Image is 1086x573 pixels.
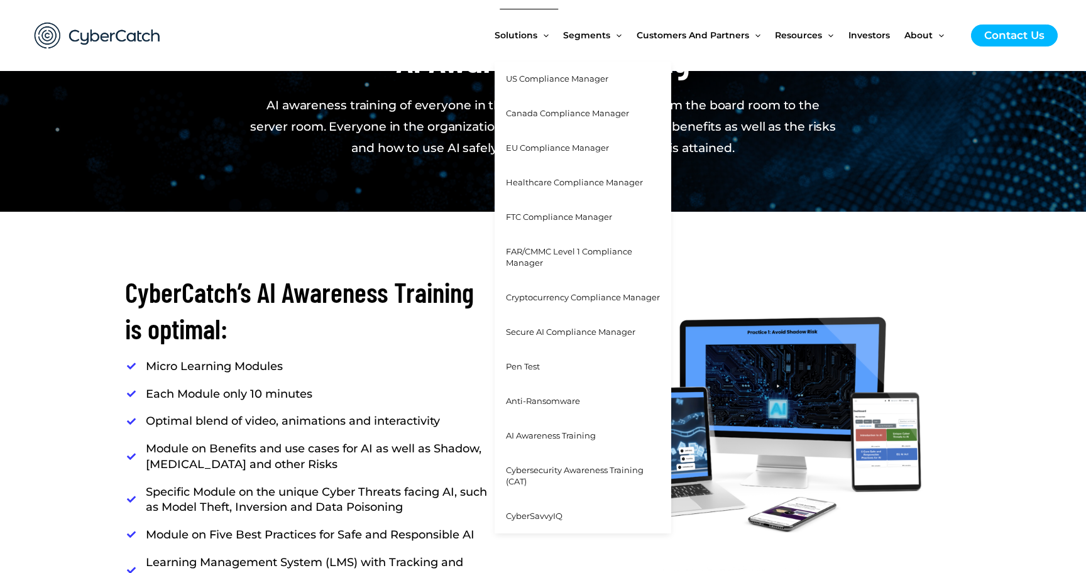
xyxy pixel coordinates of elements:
[506,74,608,84] span: US Compliance Manager
[904,9,933,62] span: About
[495,165,671,200] a: Healthcare Compliance Manager
[848,9,904,62] a: Investors
[143,484,491,516] span: Specific Module on the unique Cyber Threats facing AI, such as Model Theft, Inversion and Data Po...
[143,386,312,402] span: Each Module only 10 minutes
[749,9,760,62] span: Menu Toggle
[506,143,609,153] span: EU Compliance Manager
[506,108,629,118] span: Canada Compliance Manager
[495,315,671,349] a: Secure AI Compliance Manager
[495,131,671,165] a: EU Compliance Manager
[563,9,610,62] span: Segments
[495,9,958,62] nav: Site Navigation: New Main Menu
[506,430,596,440] span: AI Awareness Training
[22,9,173,62] img: CyberCatch
[506,465,644,487] span: Cybersecurity Awareness Training (CAT)
[506,177,643,187] span: Healthcare Compliance Manager
[971,25,1058,46] a: Contact Us
[248,95,838,160] h2: AI awareness training of everyone in the organization is a must. From the board room to the serve...
[143,413,440,429] span: Optimal blend of video, animations and interactivity
[848,9,890,62] span: Investors
[775,9,822,62] span: Resources
[495,418,671,453] a: AI Awareness Training
[637,9,749,62] span: Customers and Partners
[495,453,671,499] a: Cybersecurity Awareness Training (CAT)
[506,361,540,371] span: Pen Test
[495,499,671,533] a: CyberSavvyIQ
[933,9,944,62] span: Menu Toggle
[495,9,537,62] span: Solutions
[506,396,580,406] span: Anti-Ransomware
[495,62,671,96] a: US Compliance Manager
[506,292,660,302] span: Cryptocurrency Compliance Manager
[143,441,491,472] span: Module on Benefits and use cases for AI as well as Shadow, [MEDICAL_DATA] and other Risks
[495,384,671,418] a: Anti-Ransomware
[506,212,612,222] span: FTC Compliance Manager
[495,280,671,315] a: Cryptocurrency Compliance Manager
[143,359,283,374] span: Micro Learning Modules
[506,246,632,268] span: FAR/CMMC Level 1 Compliance Manager
[143,527,474,543] span: Module on Five Best Practices for Safe and Responsible AI
[495,349,671,384] a: Pen Test
[125,274,542,346] h2: CyberCatch’s AI Awareness Training is optimal:
[506,511,562,521] span: CyberSavvyIQ
[506,327,635,337] span: Secure AI Compliance Manager
[610,9,622,62] span: Menu Toggle
[537,9,549,62] span: Menu Toggle
[495,234,671,281] a: FAR/CMMC Level 1 Compliance Manager
[495,96,671,131] a: Canada Compliance Manager
[822,9,833,62] span: Menu Toggle
[495,200,671,234] a: FTC Compliance Manager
